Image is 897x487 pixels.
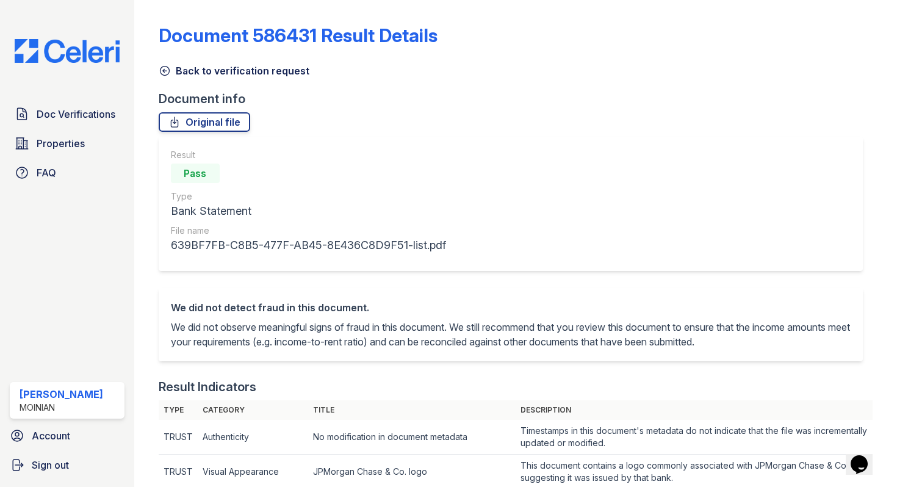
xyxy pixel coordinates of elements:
[159,63,309,78] a: Back to verification request
[171,164,220,183] div: Pass
[10,131,124,156] a: Properties
[159,420,198,455] td: TRUST
[198,400,308,420] th: Category
[171,225,446,237] div: File name
[171,203,446,220] div: Bank Statement
[5,39,129,63] img: CE_Logo_Blue-a8612792a0a2168367f1c8372b55b34899dd931a85d93a1a3d3e32e68fde9ad4.png
[159,24,438,46] a: Document 586431 Result Details
[846,438,885,475] iframe: chat widget
[171,320,851,349] p: We did not observe meaningful signs of fraud in this document. We still recommend that you review...
[516,400,873,420] th: Description
[32,428,70,443] span: Account
[20,402,103,414] div: Moinian
[5,424,129,448] a: Account
[37,107,115,121] span: Doc Verifications
[171,149,446,161] div: Result
[10,102,124,126] a: Doc Verifications
[10,161,124,185] a: FAQ
[32,458,69,472] span: Sign out
[308,400,516,420] th: Title
[198,420,308,455] td: Authenticity
[308,420,516,455] td: No modification in document metadata
[159,90,873,107] div: Document info
[37,165,56,180] span: FAQ
[5,453,129,477] a: Sign out
[20,387,103,402] div: [PERSON_NAME]
[159,112,250,132] a: Original file
[159,400,198,420] th: Type
[37,136,85,151] span: Properties
[171,190,446,203] div: Type
[171,300,851,315] div: We did not detect fraud in this document.
[171,237,446,254] div: 639BF7FB-C8B5-477F-AB45-8E436C8D9F51-list.pdf
[159,378,256,395] div: Result Indicators
[516,420,873,455] td: Timestamps in this document's metadata do not indicate that the file was incrementally updated or...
